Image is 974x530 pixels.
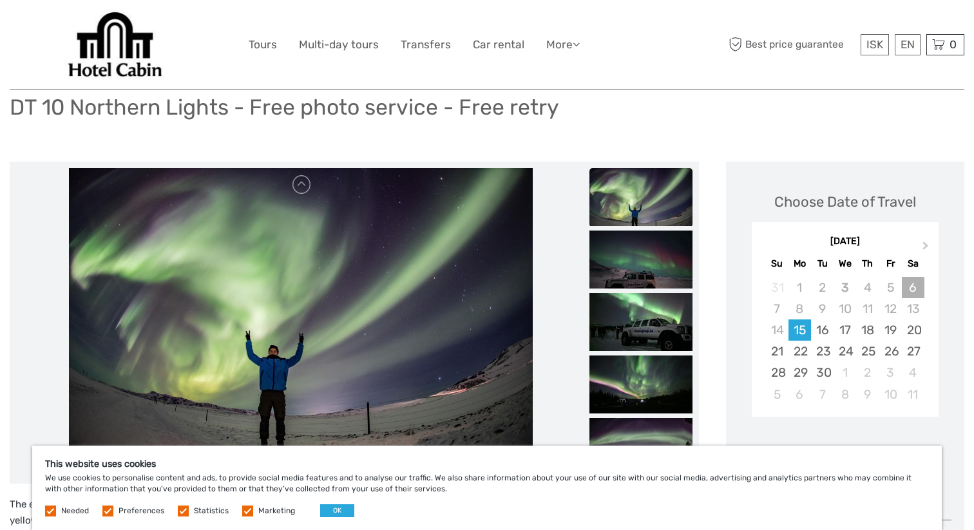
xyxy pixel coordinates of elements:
div: Choose Saturday, October 4th, 2025 [902,362,924,383]
div: Choose Wednesday, October 8th, 2025 [834,384,856,405]
img: c5ee916af8114c9491d2860862d4b955_slider_thumbnail.jpeg [589,293,692,351]
div: Th [856,255,879,272]
div: Tu [811,255,834,272]
div: Choose Date of Travel [774,192,916,212]
img: 2e5ec8a9d45e470eacb60907e4cf6845_slider_thumbnail.jpeg [589,168,692,226]
h5: This website uses cookies [45,459,929,469]
div: Choose Sunday, October 5th, 2025 [766,384,788,405]
div: We [834,255,856,272]
div: EN [895,34,921,55]
div: Not available Tuesday, September 9th, 2025 [811,298,834,319]
div: Not available Tuesday, September 2nd, 2025 [811,277,834,298]
button: Open LiveChat chat widget [148,20,164,35]
div: Su [766,255,788,272]
p: We're away right now. Please check back later! [18,23,146,33]
div: Choose Saturday, September 27th, 2025 [902,341,924,362]
div: [DATE] [752,235,939,249]
div: Not available Saturday, September 13th, 2025 [902,298,924,319]
a: Multi-day tours [299,35,379,54]
div: Choose Tuesday, September 23rd, 2025 [811,341,834,362]
img: Our services [64,10,166,80]
img: 5fbbd7aed5a74b0ca8e24c2910080f3b_slider_thumbnail.jpeg [589,418,692,476]
div: Choose Thursday, September 25th, 2025 [856,341,879,362]
button: Next Month [917,238,937,259]
div: Not available Monday, September 1st, 2025 [788,277,811,298]
div: Sa [902,255,924,272]
span: 0 [948,38,959,51]
div: Choose Monday, September 22nd, 2025 [788,341,811,362]
div: Choose Monday, September 29th, 2025 [788,362,811,383]
div: Fr [879,255,902,272]
img: 7bfde54a70094c728f13280623e1bf9b_slider_thumbnail.jpeg [589,231,692,289]
div: Choose Friday, October 3rd, 2025 [879,362,902,383]
div: Not available Friday, September 5th, 2025 [879,277,902,298]
div: Choose Saturday, October 11th, 2025 [902,384,924,405]
div: Start time [812,442,878,462]
div: Not available Monday, September 8th, 2025 [788,298,811,319]
div: Choose Wednesday, September 24th, 2025 [834,341,856,362]
div: Choose Friday, September 19th, 2025 [879,319,902,341]
div: Choose Friday, September 26th, 2025 [879,341,902,362]
div: Not available Friday, September 12th, 2025 [879,298,902,319]
div: Choose Monday, September 15th, 2025 [788,319,811,341]
img: e097dcb2fee6491e84c397cf3870e005_slider_thumbnail.jpeg [589,355,692,413]
div: Not available Thursday, September 4th, 2025 [856,277,879,298]
a: Tours [249,35,277,54]
div: Choose Wednesday, October 1st, 2025 [834,362,856,383]
div: We use cookies to personalise content and ads, to provide social media features and to analyse ou... [32,446,942,530]
label: Statistics [194,506,229,516]
div: Choose Thursday, October 2nd, 2025 [856,362,879,383]
div: Choose Wednesday, September 17th, 2025 [834,319,856,341]
a: Transfers [401,35,451,54]
button: OK [320,504,354,517]
div: Not available Sunday, August 31st, 2025 [766,277,788,298]
div: Not available Saturday, September 6th, 2025 [902,277,924,298]
div: Choose Tuesday, October 7th, 2025 [811,384,834,405]
div: Choose Thursday, October 9th, 2025 [856,384,879,405]
div: Not available Wednesday, September 10th, 2025 [834,298,856,319]
div: Mo [788,255,811,272]
div: Choose Tuesday, September 30th, 2025 [811,362,834,383]
div: Not available Sunday, September 14th, 2025 [766,319,788,341]
label: Marketing [258,506,295,516]
a: Car rental [473,35,524,54]
a: More [546,35,580,54]
span: Best price guarantee [726,34,858,55]
div: Not available Wednesday, September 3rd, 2025 [834,277,856,298]
h1: DT 10 Northern Lights - Free photo service - Free retry [10,94,559,120]
div: Not available Sunday, September 7th, 2025 [766,298,788,319]
div: Choose Friday, October 10th, 2025 [879,384,902,405]
img: 2e5ec8a9d45e470eacb60907e4cf6845_main_slider.jpeg [69,168,533,477]
span: ISK [866,38,883,51]
div: Not available Thursday, September 11th, 2025 [856,298,879,319]
label: Preferences [119,506,164,516]
label: Needed [61,506,89,516]
div: month 2025-09 [756,277,935,405]
div: Choose Thursday, September 18th, 2025 [856,319,879,341]
div: Choose Tuesday, September 16th, 2025 [811,319,834,341]
div: Choose Monday, October 6th, 2025 [788,384,811,405]
div: Choose Saturday, September 20th, 2025 [902,319,924,341]
div: Choose Sunday, September 21st, 2025 [766,341,788,362]
div: Choose Sunday, September 28th, 2025 [766,362,788,383]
